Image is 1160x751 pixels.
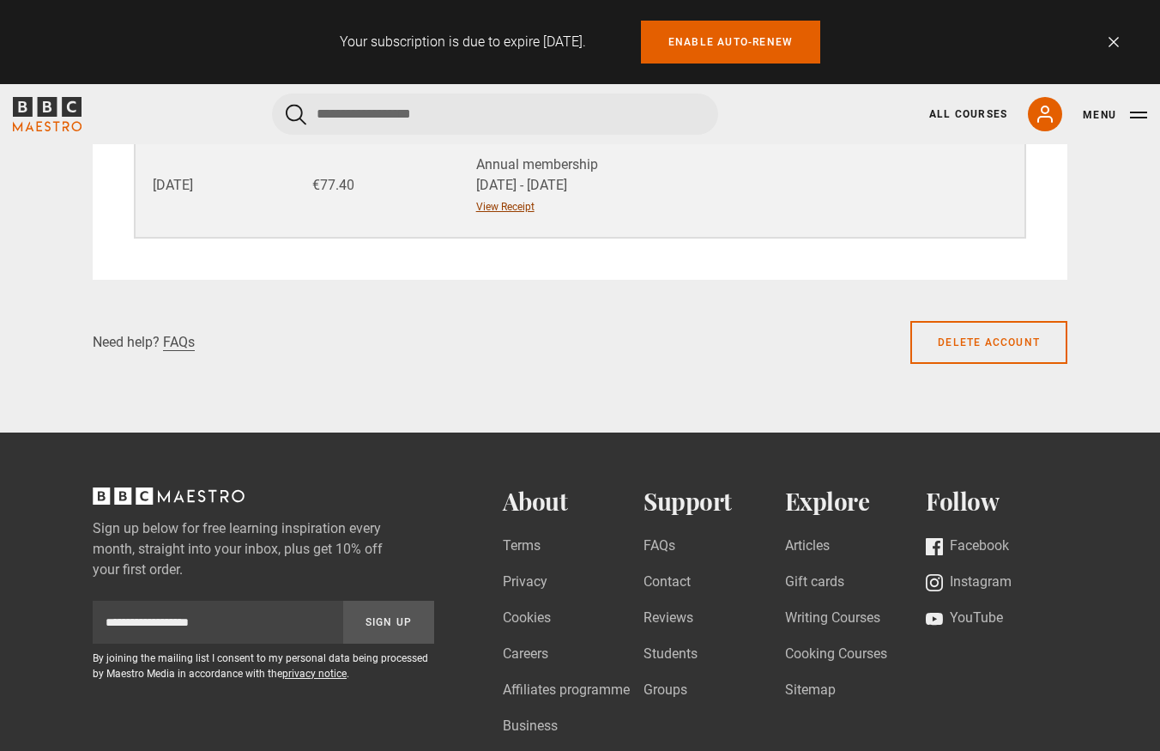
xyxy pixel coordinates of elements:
p: Your subscription is due to expire [DATE]. [340,32,586,52]
a: Gift cards [785,572,844,595]
a: Writing Courses [785,608,880,631]
a: Facebook [926,536,1009,559]
a: YouTube [926,608,1003,631]
a: Cookies [503,608,551,631]
a: Groups [643,680,687,703]
a: Sitemap [785,680,836,703]
button: Toggle navigation [1083,106,1147,124]
a: Terms [503,536,541,559]
a: Business [503,716,558,739]
td: €77.40 [295,133,456,238]
label: Sign up below for free learning inspiration every month, straight into your inbox, plus get 10% o... [93,518,434,580]
button: Submit the search query [286,104,306,125]
a: Cooking Courses [785,644,887,667]
a: View Receipt [476,199,535,215]
h2: About [503,488,644,516]
a: Instagram [926,572,1012,595]
a: Affiliates programme [503,680,630,703]
a: FAQs [643,536,675,559]
div: Sign up to newsletter [93,601,434,644]
a: Delete account [910,321,1067,364]
a: Careers [503,644,548,667]
a: Reviews [643,608,693,631]
a: Students [643,644,698,667]
p: Need help? [93,332,160,353]
a: BBC Maestro, back to top [93,494,245,510]
svg: BBC Maestro [13,97,82,131]
td: [DATE] [135,133,295,238]
div: Annual membership [DATE] - [DATE] [476,154,1024,196]
a: Contact [643,572,691,595]
h2: Explore [785,488,927,516]
a: Articles [785,536,830,559]
a: FAQs [163,334,195,351]
a: Privacy [503,572,547,595]
svg: BBC Maestro, back to top [93,488,245,505]
h2: Follow [926,488,1067,516]
a: All Courses [929,106,1007,122]
a: privacy notice [282,668,347,680]
button: Sign Up [343,601,434,644]
a: Enable auto-renew [641,21,820,64]
input: Search [272,94,718,135]
h2: Support [643,488,785,516]
p: By joining the mailing list I consent to my personal data being processed by Maestro Media in acc... [93,651,434,681]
